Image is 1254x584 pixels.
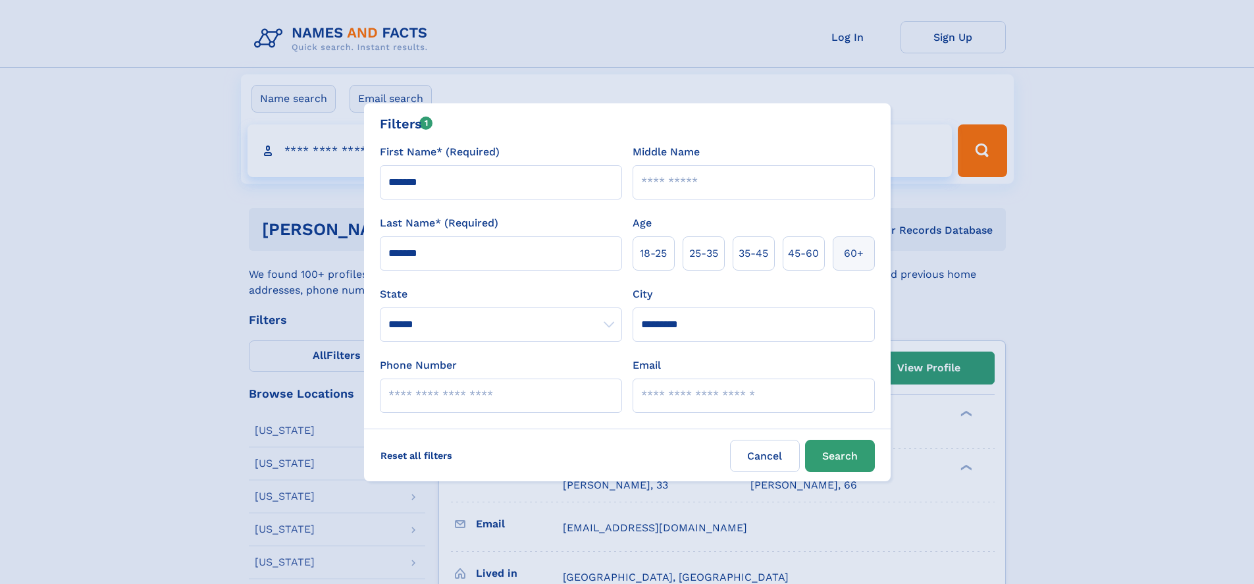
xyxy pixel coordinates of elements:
[633,144,700,160] label: Middle Name
[633,358,661,373] label: Email
[380,358,457,373] label: Phone Number
[380,114,433,134] div: Filters
[739,246,768,261] span: 35‑45
[689,246,718,261] span: 25‑35
[372,440,461,471] label: Reset all filters
[805,440,875,472] button: Search
[633,286,652,302] label: City
[380,286,622,302] label: State
[380,215,498,231] label: Last Name* (Required)
[730,440,800,472] label: Cancel
[844,246,864,261] span: 60+
[380,144,500,160] label: First Name* (Required)
[640,246,667,261] span: 18‑25
[788,246,819,261] span: 45‑60
[633,215,652,231] label: Age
